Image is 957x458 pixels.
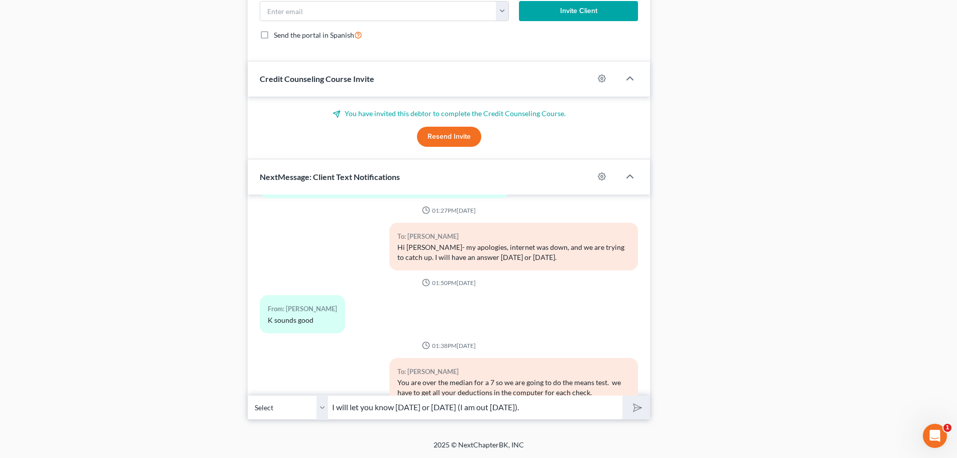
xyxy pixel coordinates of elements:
div: You are over the median for a 7 so we are going to do the means test. we have to get all your ded... [397,378,630,398]
iframe: Intercom live chat [923,424,947,448]
input: Say something... [328,395,622,420]
button: Resend Invite [417,127,481,147]
div: 2025 © NextChapterBK, INC [192,440,765,458]
div: To: [PERSON_NAME] [397,231,630,242]
span: 1 [943,424,951,432]
p: You have invited this debtor to complete the Credit Counseling Course. [260,109,638,119]
button: Invite Client [519,1,639,21]
div: 01:27PM[DATE] [260,206,638,215]
div: 01:38PM[DATE] [260,341,638,350]
input: Enter email [260,2,496,21]
span: Send the portal in Spanish [274,31,354,39]
div: From: [PERSON_NAME] [268,303,337,315]
div: To: [PERSON_NAME] [397,366,630,378]
div: Hi [PERSON_NAME]- my apologies, internet was down, and we are trying to catch up. I will have an ... [397,242,630,262]
div: K sounds good [268,315,337,325]
div: 01:50PM[DATE] [260,279,638,287]
span: Credit Counseling Course Invite [260,74,374,83]
span: NextMessage: Client Text Notifications [260,172,400,181]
